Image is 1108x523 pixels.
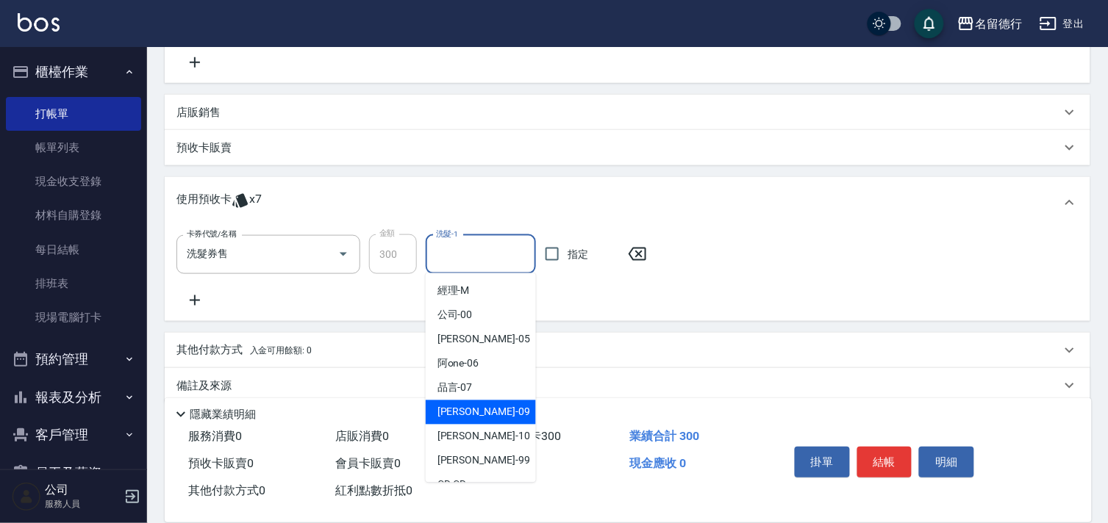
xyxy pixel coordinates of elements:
span: 公司 -00 [437,308,473,323]
label: 卡券代號/名稱 [187,228,236,239]
span: [PERSON_NAME] -09 [437,405,530,420]
button: 掛單 [795,447,850,477]
button: 報表及分析 [6,378,141,416]
img: Logo [18,13,60,32]
div: 備註及來源 [165,368,1090,403]
a: 排班表 [6,267,141,300]
button: 員工及薪資 [6,454,141,492]
button: 預約管理 [6,340,141,378]
p: 其他付款方式 [176,342,312,358]
span: 會員卡販賣 0 [335,456,401,470]
span: 其他付款方式 0 [188,483,265,497]
div: 預收卡販賣 [165,130,1090,165]
span: x7 [249,192,262,214]
button: 登出 [1034,10,1090,37]
span: 現金應收 0 [629,456,686,470]
span: [PERSON_NAME] -10 [437,429,530,444]
span: 業績合計 300 [629,429,699,443]
p: 服務人員 [45,497,120,511]
span: 預收卡販賣 0 [188,456,254,470]
img: Person [12,482,41,511]
div: 其他付款方式入金可用餘額: 0 [165,333,1090,368]
h5: 公司 [45,483,120,497]
div: 名留德行 [975,15,1022,33]
span: [PERSON_NAME] -05 [437,332,530,347]
div: 使用預收卡x7 [165,177,1090,228]
label: 金額 [379,228,395,239]
p: 店販銷售 [176,105,221,120]
span: CD -CD [437,477,467,493]
span: 品言 -07 [437,380,473,396]
button: Open [332,242,355,266]
span: 指定 [568,247,588,262]
p: 預收卡販賣 [176,140,232,156]
button: 結帳 [857,447,912,477]
p: 隱藏業績明細 [190,407,256,422]
div: 店販銷售 [165,95,1090,130]
p: 使用預收卡 [176,192,232,214]
a: 材料自購登錄 [6,198,141,232]
a: 打帳單 [6,97,141,131]
a: 每日結帳 [6,233,141,267]
button: save [915,9,944,38]
span: 紅利點數折抵 0 [335,483,412,497]
span: [PERSON_NAME] -99 [437,453,530,469]
a: 現金收支登錄 [6,165,141,198]
span: 店販消費 0 [335,429,389,443]
label: 洗髮-1 [436,228,458,239]
button: 客戶管理 [6,416,141,454]
button: 櫃檯作業 [6,53,141,91]
a: 現場電腦打卡 [6,300,141,334]
p: 備註及來源 [176,378,232,394]
button: 明細 [919,447,974,477]
span: 阿one -06 [437,356,479,372]
a: 帳單列表 [6,131,141,165]
span: 入金可用餘額: 0 [250,345,312,356]
span: 服務消費 0 [188,429,242,443]
button: 名留德行 [951,9,1028,39]
span: 經理 -M [437,284,470,299]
